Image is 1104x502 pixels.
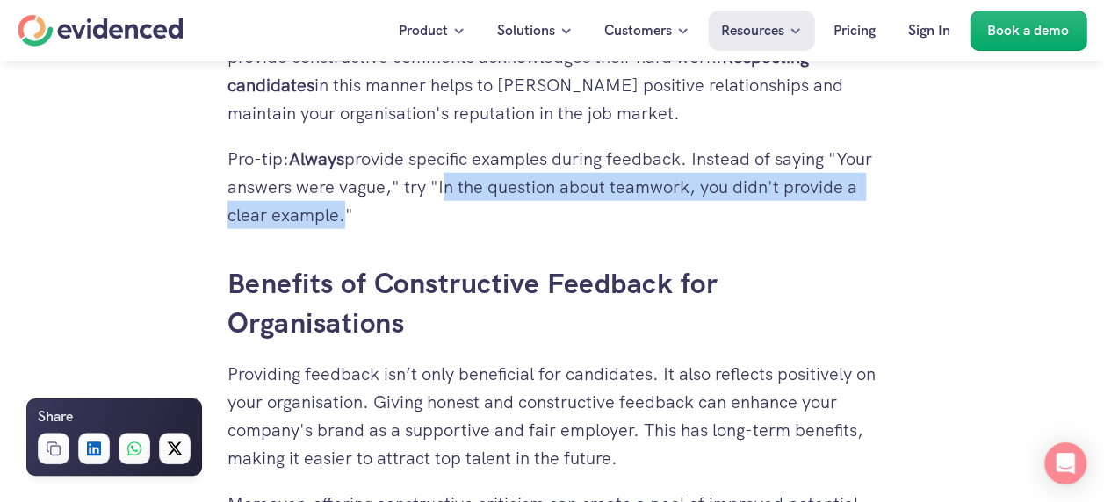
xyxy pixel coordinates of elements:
[833,19,876,42] p: Pricing
[604,19,672,42] p: Customers
[497,19,555,42] p: Solutions
[820,11,889,51] a: Pricing
[721,19,784,42] p: Resources
[227,145,877,229] p: Pro-tip: provide specific examples during feedback. Instead of saying "Your answers were vague," ...
[289,147,344,170] strong: Always
[227,264,877,343] h3: Benefits of Constructive Feedback for Organisations
[1044,442,1086,484] div: Open Intercom Messenger
[895,11,963,51] a: Sign In
[987,19,1069,42] p: Book a demo
[908,19,950,42] p: Sign In
[399,19,448,42] p: Product
[38,405,73,428] h6: Share
[227,360,877,472] p: Providing feedback isn’t only beneficial for candidates. It also reflects positively on your orga...
[18,15,183,47] a: Home
[970,11,1086,51] a: Book a demo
